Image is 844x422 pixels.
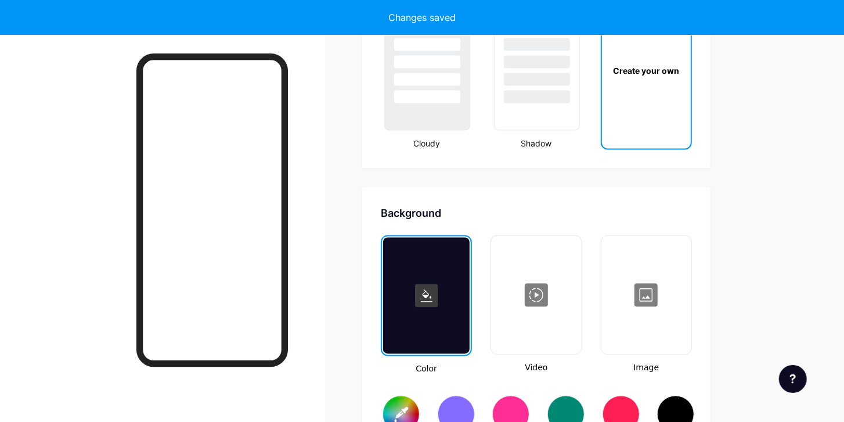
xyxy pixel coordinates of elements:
span: Video [490,362,582,374]
div: Shadow [490,138,582,150]
span: Image [601,362,692,374]
div: Background [381,206,692,221]
div: Cloudy [381,138,472,150]
div: Create your own [604,65,688,77]
span: Color [381,363,472,375]
div: Changes saved [388,10,456,24]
